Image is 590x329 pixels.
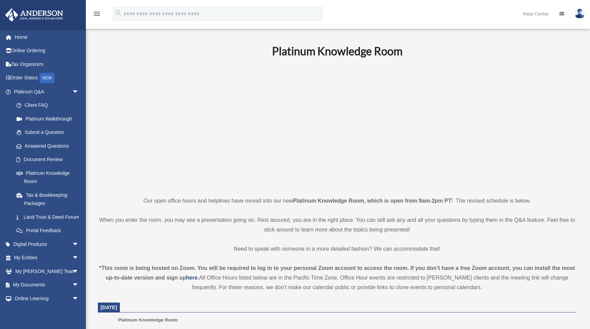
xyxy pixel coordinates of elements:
a: Platinum Knowledge Room [10,166,86,188]
span: arrow_drop_down [72,305,86,319]
a: Land Trust & Deed Forum [10,210,89,224]
b: Platinum Knowledge Room [272,44,402,58]
span: arrow_drop_down [72,85,86,99]
strong: . [197,275,199,281]
a: Portal Feedback [10,224,89,238]
a: Document Review [10,153,89,167]
a: here [186,275,198,281]
a: Tax Organizers [5,57,89,71]
span: Platinum Knowledge Room [118,317,178,322]
i: menu [93,10,101,18]
span: arrow_drop_down [72,264,86,279]
a: Submit a Question [10,126,89,139]
div: NEW [39,73,55,83]
span: [DATE] [101,305,117,310]
img: User Pic [575,9,585,19]
p: When you enter the room, you may see a presentation going on. Rest assured, you are in the right ... [98,215,576,235]
a: Billingarrow_drop_down [5,305,89,319]
span: arrow_drop_down [72,278,86,292]
p: Need to speak with someone in a more detailed fashion? We can accommodate that! [98,244,576,254]
a: Home [5,30,89,44]
iframe: 231110_Toby_KnowledgeRoom [234,67,440,183]
span: arrow_drop_down [72,251,86,265]
a: My Entitiesarrow_drop_down [5,251,89,265]
a: Online Learningarrow_drop_down [5,292,89,305]
span: arrow_drop_down [72,292,86,306]
p: Our open office hours and helplines have moved into our new ! The revised schedule is below. [98,196,576,206]
a: menu [93,12,101,18]
a: Tax & Bookkeeping Packages [10,188,89,210]
a: Online Ordering [5,44,89,58]
a: Platinum Q&Aarrow_drop_down [5,85,89,99]
strong: Platinum Knowledge Room, which is open from 9am-2pm PT [293,198,451,204]
div: All Office Hours listed below are in the Pacific Time Zone. Office Hour events are restricted to ... [98,263,576,292]
a: Platinum Walkthrough [10,112,89,126]
a: Answered Questions [10,139,89,153]
i: search [115,9,122,17]
img: Anderson Advisors Platinum Portal [3,8,65,22]
a: My Documentsarrow_drop_down [5,278,89,292]
a: Digital Productsarrow_drop_down [5,237,89,251]
a: My [PERSON_NAME] Teamarrow_drop_down [5,264,89,278]
a: Order StatusNEW [5,71,89,85]
strong: *This room is being hosted on Zoom. You will be required to log in to your personal Zoom account ... [99,265,575,281]
span: arrow_drop_down [72,237,86,251]
a: Client FAQ [10,99,89,112]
